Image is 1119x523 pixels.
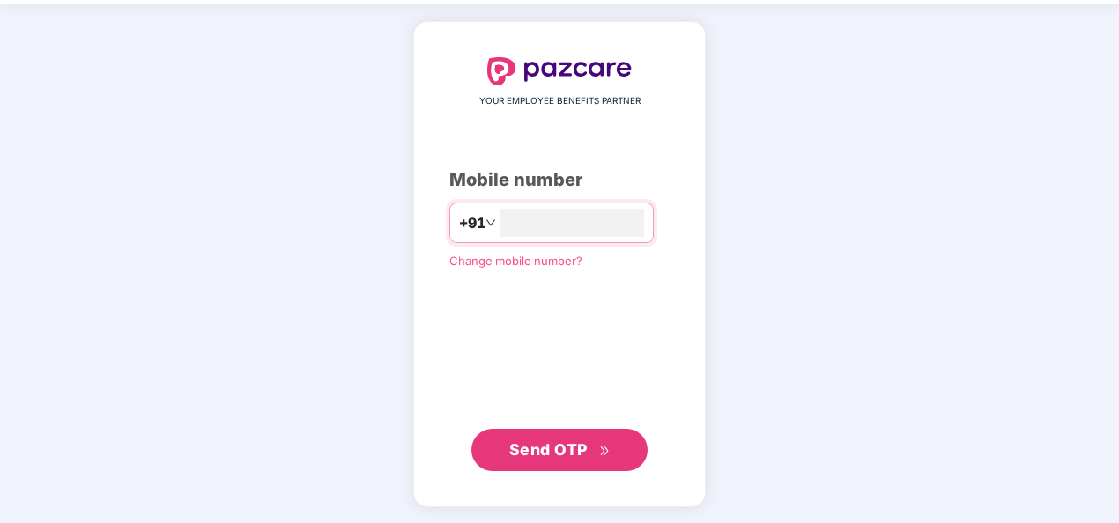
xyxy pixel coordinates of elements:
[487,57,632,85] img: logo
[459,212,485,234] span: +91
[485,217,496,228] span: down
[449,166,670,194] div: Mobile number
[479,94,641,108] span: YOUR EMPLOYEE BENEFITS PARTNER
[471,429,648,471] button: Send OTPdouble-right
[509,440,588,459] span: Send OTP
[449,254,582,268] a: Change mobile number?
[599,446,611,457] span: double-right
